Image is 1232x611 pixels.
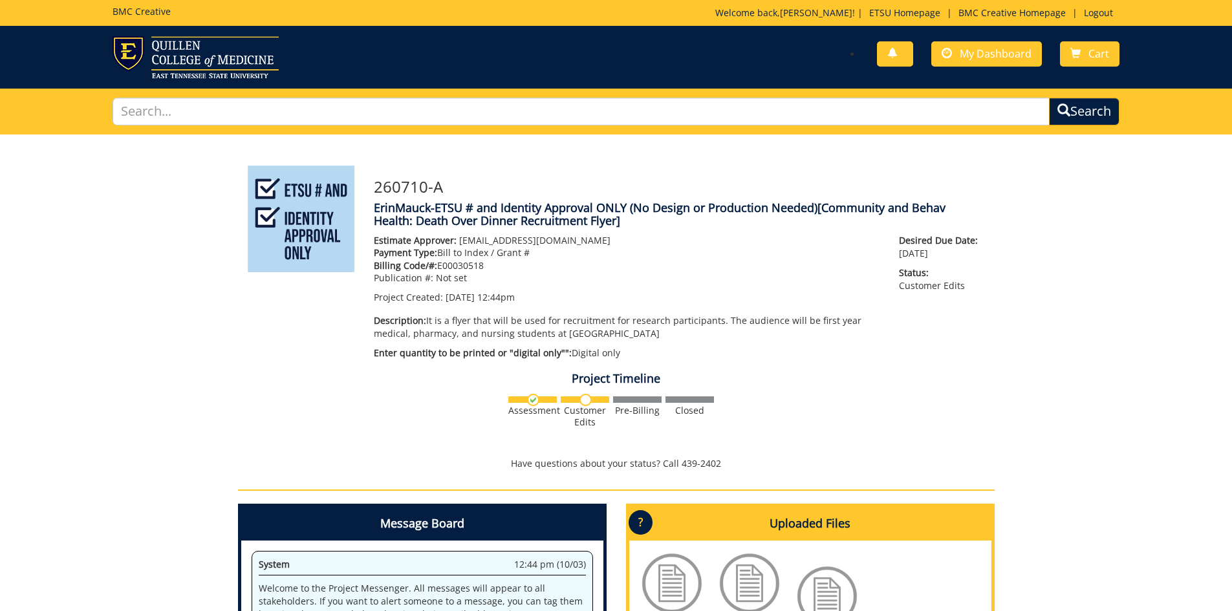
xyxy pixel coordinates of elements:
span: My Dashboard [960,47,1032,61]
h5: BMC Creative [113,6,171,16]
h4: ErinMauck-ETSU # and Identity Approval ONLY (No Design or Production Needed) [374,202,985,228]
span: Not set [436,272,467,284]
span: Payment Type: [374,246,437,259]
p: Have questions about your status? Call 439-2402 [238,457,995,470]
img: Product featured image [248,166,354,272]
button: Search [1049,98,1119,125]
span: Status: [899,266,984,279]
a: My Dashboard [931,41,1042,67]
p: ? [629,510,653,535]
a: ETSU Homepage [863,6,947,19]
input: Search... [113,98,1050,125]
p: Digital only [374,347,880,359]
a: Logout [1077,6,1119,19]
a: BMC Creative Homepage [952,6,1072,19]
div: Assessment [508,405,557,416]
p: E00030518 [374,259,880,272]
span: Publication #: [374,272,433,284]
span: [Community and Behav Health: Death Over Dinner Recruitment Flyer] [374,200,946,228]
span: Description: [374,314,426,327]
span: Cart [1088,47,1109,61]
img: no [579,394,592,406]
p: It is a flyer that will be used for recruitment for research participants. The audience will be f... [374,314,880,340]
a: Cart [1060,41,1119,67]
div: Closed [665,405,714,416]
p: [DATE] [899,234,984,260]
span: [DATE] 12:44pm [446,291,515,303]
img: ETSU logo [113,36,279,78]
img: checkmark [527,394,539,406]
p: Welcome back, ! | | | [715,6,1119,19]
h4: Message Board [241,507,603,541]
span: System [259,558,290,570]
span: Desired Due Date: [899,234,984,247]
span: Billing Code/#: [374,259,437,272]
p: Customer Edits [899,266,984,292]
span: 12:44 pm (10/03) [514,558,586,571]
h3: 260710-A [374,178,985,195]
a: [PERSON_NAME] [780,6,852,19]
h4: Uploaded Files [629,507,991,541]
div: Pre-Billing [613,405,662,416]
h4: Project Timeline [238,372,995,385]
p: [EMAIL_ADDRESS][DOMAIN_NAME] [374,234,880,247]
span: Enter quantity to be printed or "digital only"": [374,347,572,359]
div: Customer Edits [561,405,609,428]
p: Bill to Index / Grant # [374,246,880,259]
span: Estimate Approver: [374,234,457,246]
span: Project Created: [374,291,443,303]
